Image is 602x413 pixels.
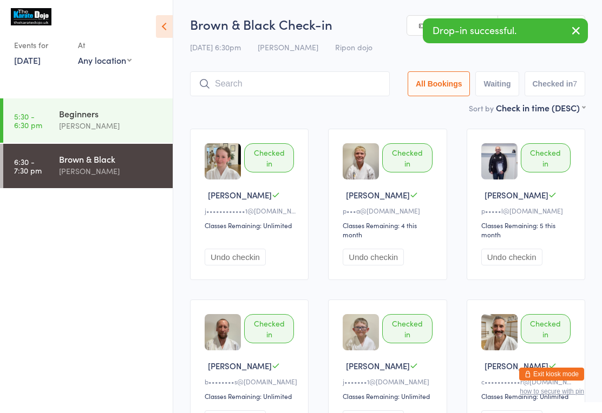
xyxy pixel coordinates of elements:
[408,71,470,96] button: All Bookings
[475,71,519,96] button: Waiting
[343,143,379,179] img: image1622900090.png
[520,388,584,395] button: how to secure with pin
[11,8,51,25] img: The karate dojo
[3,98,173,143] a: 5:30 -6:30 pmBeginners[PERSON_NAME]
[346,189,410,201] span: [PERSON_NAME]
[205,143,241,179] img: image1681402541.png
[343,377,435,386] div: j•••••••1@[DOMAIN_NAME]
[14,157,42,175] time: 6:30 - 7:30 pm
[481,206,574,215] div: p•••••l@[DOMAIN_NAME]
[382,314,432,343] div: Checked in
[190,71,390,96] input: Search
[190,15,585,33] h2: Brown & Black Check-in
[205,206,297,215] div: j••••••••••••1@[DOMAIN_NAME]
[525,71,586,96] button: Checked in7
[205,391,297,401] div: Classes Remaining: Unlimited
[14,112,42,129] time: 5:30 - 6:30 pm
[521,143,571,172] div: Checked in
[205,221,297,230] div: Classes Remaining: Unlimited
[78,54,132,66] div: Any location
[343,391,435,401] div: Classes Remaining: Unlimited
[244,314,294,343] div: Checked in
[346,360,410,371] span: [PERSON_NAME]
[481,221,574,239] div: Classes Remaining: 5 this month
[343,206,435,215] div: p•••a@[DOMAIN_NAME]
[335,42,372,52] span: Ripon dojo
[521,314,571,343] div: Checked in
[59,119,163,132] div: [PERSON_NAME]
[423,18,588,43] div: Drop-in successful.
[382,143,432,172] div: Checked in
[258,42,318,52] span: [PERSON_NAME]
[481,249,542,265] button: Undo checkin
[343,249,404,265] button: Undo checkin
[481,377,574,386] div: c•••••••••••r@[DOMAIN_NAME]
[496,102,585,114] div: Check in time (DESC)
[3,144,173,188] a: 6:30 -7:30 pmBrown & Black[PERSON_NAME]
[205,314,241,350] img: image1622565677.png
[244,143,294,172] div: Checked in
[343,314,379,350] img: image1641945165.png
[519,368,584,381] button: Exit kiosk mode
[208,189,272,201] span: [PERSON_NAME]
[481,391,574,401] div: Classes Remaining: Unlimited
[59,108,163,119] div: Beginners
[205,377,297,386] div: b••••••••s@[DOMAIN_NAME]
[205,249,266,265] button: Undo checkin
[59,165,163,177] div: [PERSON_NAME]
[469,103,494,114] label: Sort by
[485,189,548,201] span: [PERSON_NAME]
[481,143,518,179] img: image1506677916.png
[190,42,241,52] span: [DATE] 6:30pm
[343,221,435,239] div: Classes Remaining: 4 this month
[78,36,132,54] div: At
[485,360,548,371] span: [PERSON_NAME]
[208,360,272,371] span: [PERSON_NAME]
[481,314,518,350] img: image1675108400.png
[573,79,577,88] div: 7
[14,54,41,66] a: [DATE]
[59,153,163,165] div: Brown & Black
[14,36,67,54] div: Events for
